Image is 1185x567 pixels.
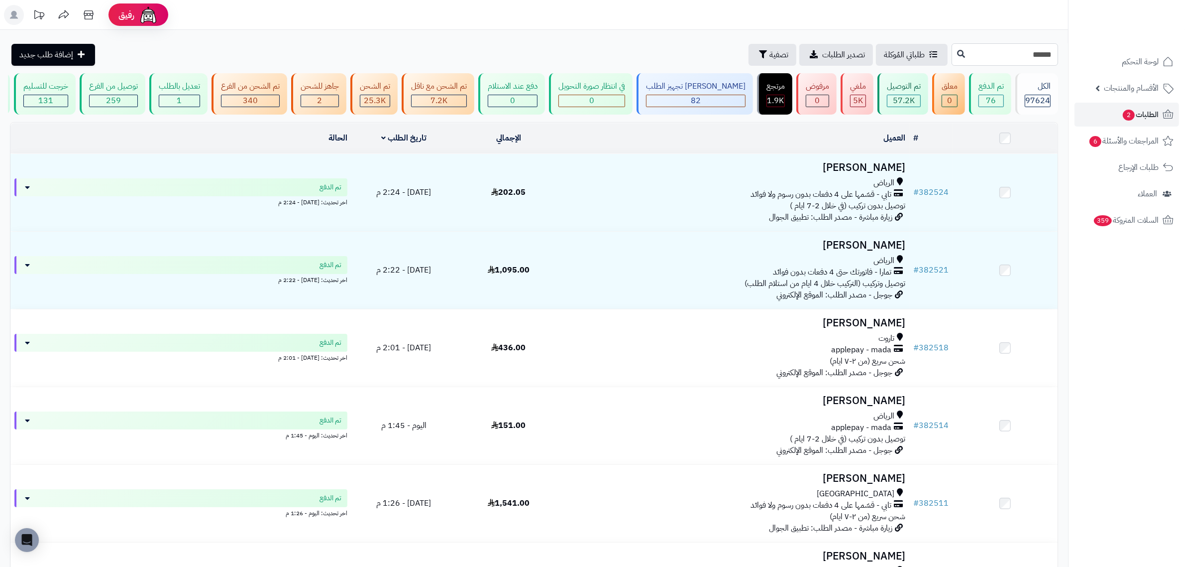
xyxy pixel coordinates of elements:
span: الرياض [874,411,895,422]
a: الكل97624 [1013,73,1060,115]
a: تم التوصيل 57.2K [875,73,930,115]
h3: [PERSON_NAME] [565,473,906,484]
div: 76 [979,95,1003,107]
div: 82 [646,95,745,107]
h3: [PERSON_NAME] [565,395,906,407]
div: في انتظار صورة التحويل [558,81,625,92]
span: لوحة التحكم [1122,55,1159,69]
a: معلق 0 [930,73,967,115]
a: [PERSON_NAME] تجهيز الطلب 82 [635,73,755,115]
div: تم الشحن من الفرع [221,81,280,92]
span: جوجل - مصدر الطلب: الموقع الإلكتروني [777,289,893,301]
span: تم الدفع [320,260,341,270]
div: 0 [488,95,537,107]
span: 151.00 [491,420,526,431]
span: 436.00 [491,342,526,354]
span: الطلبات [1122,108,1159,122]
a: في انتظار صورة التحويل 0 [547,73,635,115]
span: تم الدفع [320,416,341,425]
div: تم الشحن مع ناقل [411,81,467,92]
div: 259 [90,95,137,107]
div: مرتجع [766,81,785,92]
span: # [914,420,919,431]
div: 1 [159,95,200,107]
span: السلات المتروكة [1093,213,1159,227]
div: 1856 [767,95,784,107]
span: [GEOGRAPHIC_DATA] [817,488,895,500]
a: جاهز للشحن 2 [289,73,348,115]
span: 97624 [1025,95,1050,107]
a: مرفوض 0 [794,73,839,115]
a: #382524 [914,186,949,198]
a: تعديل بالطلب 1 [147,73,210,115]
span: 0 [815,95,820,107]
span: 2 [318,95,323,107]
span: رفيق [118,9,134,21]
span: تصدير الطلبات [822,49,865,61]
img: logo-2.png [1117,27,1176,48]
span: [DATE] - 2:01 م [376,342,431,354]
div: اخر تحديث: [DATE] - 2:01 م [14,352,347,362]
span: 1 [177,95,182,107]
a: #382511 [914,497,949,509]
div: [PERSON_NAME] تجهيز الطلب [646,81,746,92]
div: 7222 [412,95,466,107]
span: توصيل بدون تركيب (في خلال 2-7 ايام ) [790,200,906,212]
a: المراجعات والأسئلة6 [1075,129,1179,153]
span: 359 [1094,215,1112,226]
span: شحن سريع (من ٢-٧ ايام) [830,511,906,523]
div: تم التوصيل [887,81,921,92]
span: applepay - mada [832,422,892,433]
a: تحديثات المنصة [26,5,51,27]
span: الأقسام والمنتجات [1104,81,1159,95]
a: #382521 [914,264,949,276]
a: طلبات الإرجاع [1075,155,1179,179]
span: تمارا - فاتورتك حتى 4 دفعات بدون فوائد [773,267,892,278]
span: 0 [510,95,515,107]
a: العملاء [1075,182,1179,206]
span: طلباتي المُوكلة [884,49,925,61]
span: تصفية [769,49,788,61]
div: معلق [942,81,958,92]
a: تصدير الطلبات [799,44,873,66]
span: المراجعات والأسئلة [1088,134,1159,148]
span: جوجل - مصدر الطلب: الموقع الإلكتروني [777,444,893,456]
span: طلبات الإرجاع [1118,160,1159,174]
span: 6 [1089,136,1101,147]
span: الرياض [874,255,895,267]
div: تم الشحن [360,81,390,92]
div: 0 [942,95,957,107]
span: جوجل - مصدر الطلب: الموقع الإلكتروني [777,367,893,379]
div: 131 [24,95,68,107]
span: زيارة مباشرة - مصدر الطلب: تطبيق الجوال [769,522,893,534]
div: ملغي [850,81,866,92]
a: دفع عند الاستلام 0 [476,73,547,115]
span: # [914,497,919,509]
div: تم الدفع [978,81,1004,92]
a: تاريخ الطلب [381,132,427,144]
span: [DATE] - 1:26 م [376,497,431,509]
a: طلباتي المُوكلة [876,44,948,66]
a: خرجت للتسليم 131 [12,73,78,115]
span: توصيل وتركيب (التركيب خلال 4 ايام من استلام الطلب) [745,278,906,289]
span: 0 [947,95,952,107]
span: 1.9K [767,95,784,107]
span: اليوم - 1:45 م [381,420,427,431]
a: لوحة التحكم [1075,50,1179,74]
div: اخر تحديث: اليوم - 1:45 م [14,429,347,440]
span: شحن سريع (من ٢-٧ ايام) [830,355,906,367]
span: [DATE] - 2:24 م [376,186,431,198]
span: # [914,342,919,354]
span: تم الدفع [320,493,341,503]
span: زيارة مباشرة - مصدر الطلب: تطبيق الجوال [769,211,893,223]
div: جاهز للشحن [301,81,339,92]
h3: [PERSON_NAME] [565,162,906,173]
a: إضافة طلب جديد [11,44,95,66]
div: اخر تحديث: اليوم - 1:26 م [14,507,347,518]
div: 0 [559,95,625,107]
a: تم الشحن 25.3K [348,73,400,115]
a: الحالة [328,132,347,144]
div: 5012 [851,95,865,107]
span: 340 [243,95,258,107]
a: مرتجع 1.9K [755,73,794,115]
